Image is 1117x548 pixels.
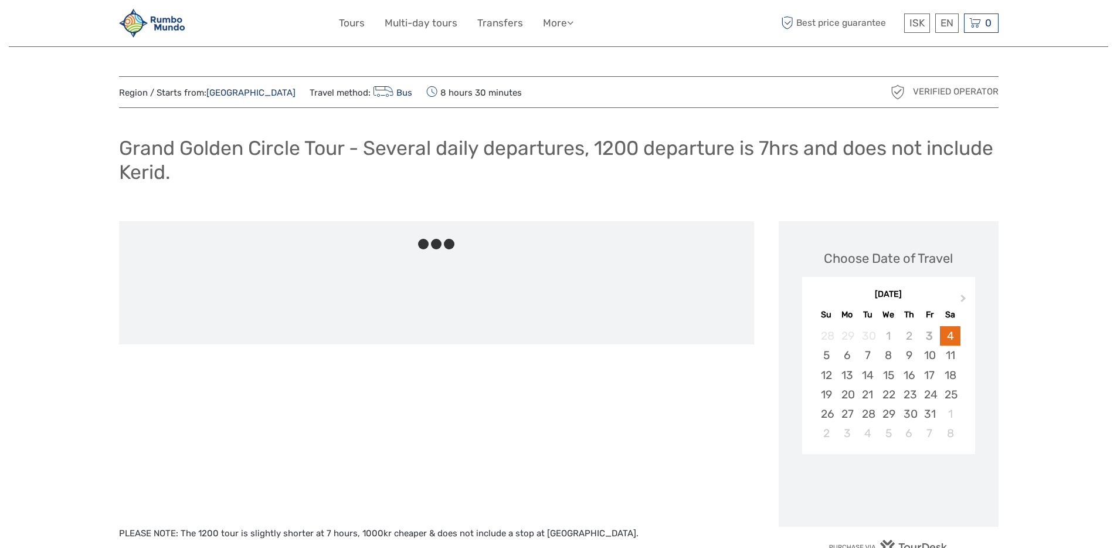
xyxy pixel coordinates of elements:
[339,15,365,32] a: Tours
[909,17,925,29] span: ISK
[816,326,837,346] div: Not available Sunday, September 28th, 2025
[206,87,296,98] a: [GEOGRAPHIC_DATA]
[119,9,185,38] img: 1892-3cdabdab-562f-44e9-842e-737c4ae7dc0a_logo_small.jpg
[543,15,573,32] a: More
[888,83,907,102] img: verified_operator_grey_128.png
[837,366,857,385] div: Choose Monday, October 13th, 2025
[940,326,960,346] div: Choose Saturday, October 4th, 2025
[816,366,837,385] div: Choose Sunday, October 12th, 2025
[899,366,919,385] div: Choose Thursday, October 16th, 2025
[899,385,919,404] div: Choose Thursday, October 23rd, 2025
[919,326,940,346] div: Not available Friday, October 3rd, 2025
[919,346,940,365] div: Choose Friday, October 10th, 2025
[816,385,837,404] div: Choose Sunday, October 19th, 2025
[824,249,953,268] div: Choose Date of Travel
[816,404,837,424] div: Choose Sunday, October 26th, 2025
[385,15,457,32] a: Multi-day tours
[878,366,898,385] div: Choose Wednesday, October 15th, 2025
[837,424,857,443] div: Choose Monday, November 3rd, 2025
[940,424,960,443] div: Choose Saturday, November 8th, 2025
[919,307,940,323] div: Fr
[940,385,960,404] div: Choose Saturday, October 25th, 2025
[779,13,901,33] span: Best price guarantee
[857,385,878,404] div: Choose Tuesday, October 21st, 2025
[878,346,898,365] div: Choose Wednesday, October 8th, 2025
[119,528,639,539] span: PLEASE NOTE: The 1200 tour is slightly shorter at 7 hours, 1000kr cheaper & does not include a st...
[857,424,878,443] div: Choose Tuesday, November 4th, 2025
[919,385,940,404] div: Choose Friday, October 24th, 2025
[878,385,898,404] div: Choose Wednesday, October 22nd, 2025
[940,346,960,365] div: Choose Saturday, October 11th, 2025
[119,136,999,184] h1: Grand Golden Circle Tour - Several daily departures, 1200 departure is 7hrs and does not include ...
[885,484,892,492] div: Loading...
[857,307,878,323] div: Tu
[837,346,857,365] div: Choose Monday, October 6th, 2025
[816,424,837,443] div: Choose Sunday, November 2nd, 2025
[899,404,919,424] div: Choose Thursday, October 30th, 2025
[919,404,940,424] div: Choose Friday, October 31st, 2025
[940,307,960,323] div: Sa
[477,15,523,32] a: Transfers
[802,289,975,301] div: [DATE]
[899,424,919,443] div: Choose Thursday, November 6th, 2025
[940,366,960,385] div: Choose Saturday, October 18th, 2025
[913,86,999,98] span: Verified Operator
[878,307,898,323] div: We
[119,87,296,99] span: Region / Starts from:
[983,17,993,29] span: 0
[899,326,919,346] div: Not available Thursday, October 2nd, 2025
[816,346,837,365] div: Choose Sunday, October 5th, 2025
[919,424,940,443] div: Choose Friday, November 7th, 2025
[837,326,857,346] div: Not available Monday, September 29th, 2025
[899,307,919,323] div: Th
[857,326,878,346] div: Not available Tuesday, September 30th, 2025
[857,404,878,424] div: Choose Tuesday, October 28th, 2025
[878,424,898,443] div: Choose Wednesday, November 5th, 2025
[837,404,857,424] div: Choose Monday, October 27th, 2025
[837,385,857,404] div: Choose Monday, October 20th, 2025
[310,84,413,100] span: Travel method:
[878,404,898,424] div: Choose Wednesday, October 29th, 2025
[919,366,940,385] div: Choose Friday, October 17th, 2025
[940,404,960,424] div: Choose Saturday, November 1st, 2025
[857,346,878,365] div: Choose Tuesday, October 7th, 2025
[935,13,959,33] div: EN
[955,292,974,310] button: Next Month
[857,366,878,385] div: Choose Tuesday, October 14th, 2025
[899,346,919,365] div: Choose Thursday, October 9th, 2025
[806,326,971,443] div: month 2025-10
[816,307,837,323] div: Su
[837,307,857,323] div: Mo
[371,87,413,98] a: Bus
[878,326,898,346] div: Not available Wednesday, October 1st, 2025
[426,84,522,100] span: 8 hours 30 minutes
